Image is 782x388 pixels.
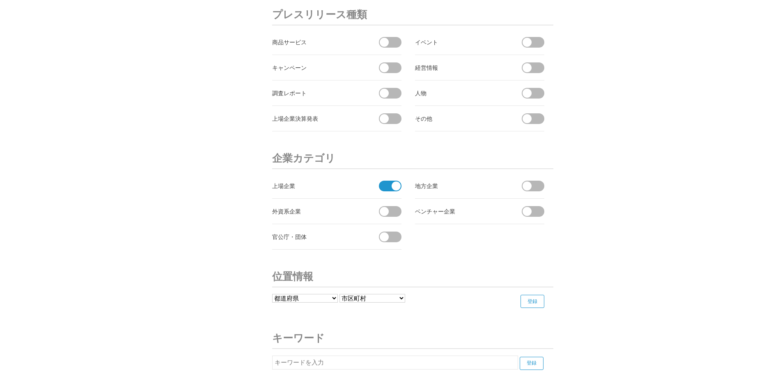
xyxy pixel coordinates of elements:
[272,356,518,370] input: キーワードを入力
[415,206,507,216] div: ベンチャー企業
[272,4,553,25] h3: プレスリリース種類
[272,181,365,191] div: 上場企業
[415,62,507,73] div: 経営情報
[415,113,507,124] div: その他
[272,37,365,47] div: 商品サービス
[272,206,365,216] div: 外資系企業
[520,357,544,370] input: 登録
[272,328,553,349] h3: キーワード
[272,232,365,242] div: 官公庁・団体
[415,88,507,98] div: 人物
[272,148,553,169] h3: 企業カテゴリ
[415,181,507,191] div: 地方企業
[272,88,365,98] div: 調査レポート
[521,295,544,308] input: 登録
[272,62,365,73] div: キャンペーン
[272,113,365,124] div: 上場企業決算発表
[415,37,507,47] div: イベント
[272,266,553,287] h3: 位置情報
